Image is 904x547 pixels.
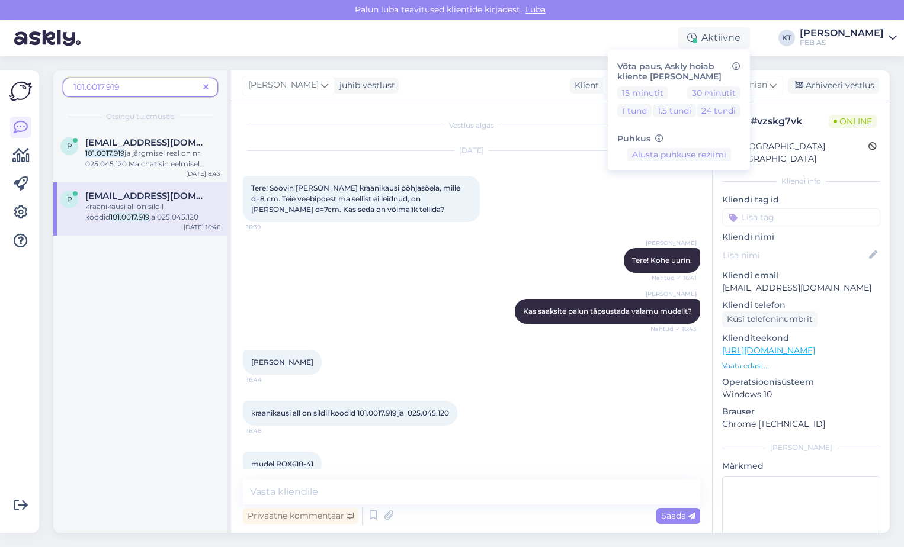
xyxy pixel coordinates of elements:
[251,358,313,366] span: [PERSON_NAME]
[67,141,72,150] span: p
[678,27,750,49] div: Aktiivne
[246,426,291,435] span: 16:46
[800,28,884,38] div: [PERSON_NAME]
[627,148,731,161] button: Alusta puhkuse režiimi
[251,184,462,214] span: Tere! Soovin [PERSON_NAME] kraanikausi põhjasõela, mille d=8 cm. Teie veebipoest ma sellist ei le...
[73,82,120,92] span: 101.0017.919
[650,324,697,333] span: Nähtud ✓ 16:43
[722,442,880,453] div: [PERSON_NAME]
[246,375,291,384] span: 16:44
[697,104,740,117] button: 24 tundi
[243,508,358,524] div: Privaatne kommentaar
[687,86,740,99] button: 30 minutit
[722,208,880,226] input: Lisa tag
[243,145,700,156] div: [DATE]
[251,408,449,417] span: kraanikausi all on sildil koodid 101.0017.919 ja 025.045.120
[617,86,668,99] button: 15 minutit
[722,176,880,186] div: Kliendi info
[617,62,740,82] h6: Võta paus, Askly hoiab kliente [PERSON_NAME]
[722,311,818,327] div: Küsi telefoninumbrit
[800,38,884,47] div: FEB AS
[243,120,700,131] div: Vestlus algas
[85,149,211,211] span: ja järgmisel real on nr 025.045.120 Ma chatisin eelmisel [PERSON_NAME] siis soovitati seda sõekor...
[617,104,652,117] button: 1 tund
[726,140,868,165] div: [GEOGRAPHIC_DATA], [GEOGRAPHIC_DATA]
[722,269,880,282] p: Kliendi email
[106,111,175,122] span: Otsingu tulemused
[186,169,220,178] div: [DATE] 8:43
[149,213,198,221] span: ja 025.045.120
[722,332,880,345] p: Klienditeekond
[722,460,880,472] p: Märkmed
[110,213,149,221] mark: 101.0017.919
[85,191,209,201] span: pille.heinla@gmail.com
[788,78,879,94] div: Arhiveeri vestlus
[722,194,880,206] p: Kliendi tag'id
[248,79,319,92] span: [PERSON_NAME]
[800,28,897,47] a: [PERSON_NAME]FEB AS
[570,79,599,92] div: Klient
[646,289,697,298] span: [PERSON_NAME]
[722,388,880,401] p: Windows 10
[722,282,880,294] p: [EMAIL_ADDRESS][DOMAIN_NAME]
[722,406,880,418] p: Brauser
[85,202,164,221] span: kraanikausi all on sildil koodid
[523,307,692,316] span: Kas saaksite palun täpsustada valamu mudelit?
[829,115,877,128] span: Online
[722,231,880,243] p: Kliendi nimi
[722,299,880,311] p: Kliendi telefon
[723,249,867,262] input: Lisa nimi
[67,195,72,204] span: p
[652,273,697,282] span: Nähtud ✓ 16:41
[85,137,209,148] span: pille.heinla@gmail.com
[778,30,795,46] div: KT
[653,104,696,117] button: 1.5 tundi
[522,4,549,15] span: Luba
[722,376,880,388] p: Operatsioonisüsteem
[335,79,395,92] div: juhib vestlust
[9,80,32,102] img: Askly Logo
[617,134,740,144] h6: Puhkus
[251,459,313,468] span: mudel ROX610-41
[661,510,695,521] span: Saada
[751,114,829,128] div: # vzskg7vk
[722,345,815,356] a: [URL][DOMAIN_NAME]
[632,256,692,265] span: Tere! Kohe uurin.
[722,418,880,430] p: Chrome [TECHNICAL_ID]
[646,239,697,247] span: [PERSON_NAME]
[85,149,124,157] mark: 101.0017.919
[246,223,291,231] span: 16:39
[722,361,880,371] p: Vaata edasi ...
[184,223,220,231] div: [DATE] 16:46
